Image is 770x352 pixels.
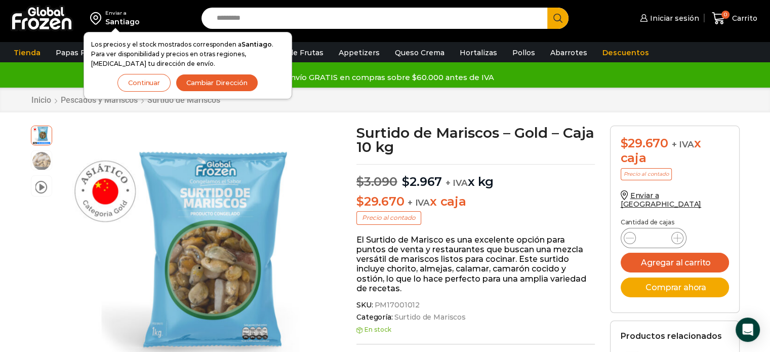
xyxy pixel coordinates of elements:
a: Pescados y Mariscos [60,95,138,105]
a: Appetizers [334,43,385,62]
bdi: 29.670 [356,194,404,209]
a: Iniciar sesión [637,8,699,28]
span: Categoría: [356,313,595,322]
span: + IVA [408,198,430,208]
span: Carrito [730,13,757,23]
a: Hortalizas [455,43,502,62]
strong: Santiago [241,41,272,48]
div: Santiago [105,17,140,27]
h2: Productos relacionados [621,331,722,341]
span: 0 [721,11,730,19]
a: Enviar a [GEOGRAPHIC_DATA] [621,191,702,209]
a: Pulpa de Frutas [260,43,329,62]
span: $ [621,136,628,150]
a: 0 Carrito [709,7,760,30]
span: $ [356,194,364,209]
div: x caja [621,136,729,166]
div: Enviar a [105,10,140,17]
span: + IVA [672,139,694,149]
p: En stock [356,326,595,333]
button: Cambiar Dirección [176,74,258,92]
a: Surtido de Mariscos [147,95,221,105]
span: $ [402,174,410,189]
nav: Breadcrumb [31,95,221,105]
p: x kg [356,164,595,189]
button: Search button [547,8,569,29]
button: Agregar al carrito [621,253,729,272]
a: Pollos [507,43,540,62]
h1: Surtido de Mariscos – Gold – Caja 10 kg [356,126,595,154]
span: surtido-gold [31,125,52,145]
a: Papas Fritas [51,43,107,62]
p: Precio al contado [356,211,421,224]
bdi: 3.090 [356,174,397,189]
span: SKU: [356,301,595,309]
span: Iniciar sesión [647,13,699,23]
div: Open Intercom Messenger [736,318,760,342]
p: x caja [356,194,595,209]
button: Continuar [117,74,171,92]
a: Surtido de Mariscos [393,313,466,322]
a: Abarrotes [545,43,592,62]
span: surtido de marisco gold [31,151,52,171]
a: Inicio [31,95,52,105]
span: + IVA [445,178,468,188]
bdi: 29.670 [621,136,668,150]
bdi: 2.967 [402,174,442,189]
p: Precio al contado [621,168,672,180]
span: $ [356,174,364,189]
a: Queso Crema [390,43,450,62]
input: Product quantity [644,231,663,245]
p: Los precios y el stock mostrados corresponden a . Para ver disponibilidad y precios en otras regi... [91,40,285,69]
p: Cantidad de cajas [621,219,729,226]
span: PM17001012 [373,301,420,309]
a: Descuentos [597,43,654,62]
button: Comprar ahora [621,278,729,297]
img: address-field-icon.svg [90,10,105,27]
p: El Surtido de Marisco es una excelente opción para puntos de venta y restaurantes que buscan una ... [356,235,595,293]
a: Tienda [9,43,46,62]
